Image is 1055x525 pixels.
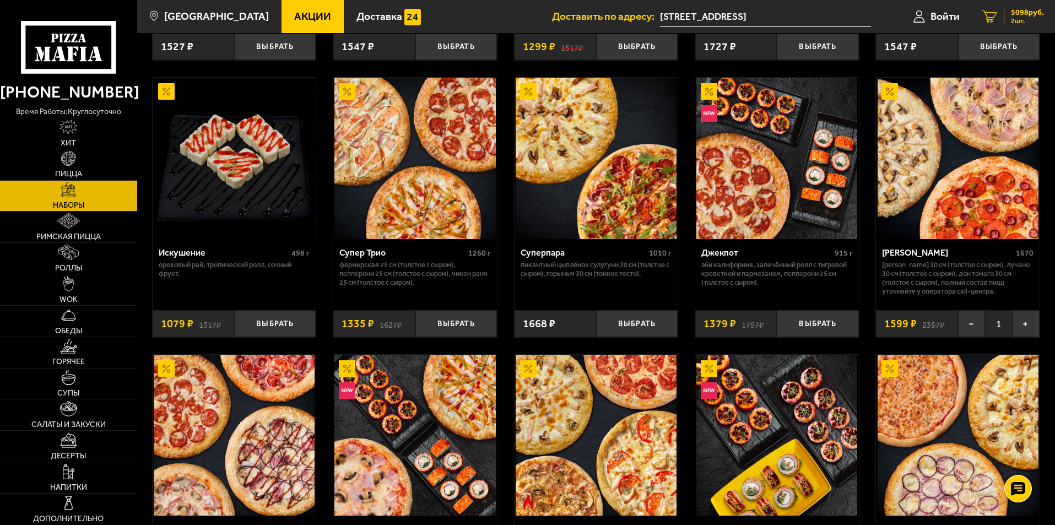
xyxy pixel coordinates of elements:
span: 1335 ₽ [342,318,374,329]
button: Выбрать [415,310,497,337]
span: Обеды [55,327,82,335]
span: 1527 ₽ [161,41,193,52]
p: [PERSON_NAME] 30 см (толстое с сыром), Лучано 30 см (толстое с сыром), Дон Томаго 30 см (толстое ... [882,261,1034,296]
img: Акционный [701,83,717,100]
span: Хит [61,139,76,147]
span: 1668 ₽ [523,318,555,329]
button: Выбрать [596,34,678,61]
button: + [1012,310,1039,337]
img: Акционный [701,360,717,377]
img: Акционный [881,83,898,100]
img: Джекпот [696,78,857,239]
span: 5098 руб. [1011,9,1044,17]
img: Акционный [881,360,898,377]
p: Эби Калифорния, Запечённый ролл с тигровой креветкой и пармезаном, Пепперони 25 см (толстое с сыр... [701,261,853,287]
img: Акционный [339,83,355,100]
img: Акционный [339,360,355,377]
span: Наборы [53,202,84,209]
span: Роллы [55,264,82,272]
img: Хет Трик [878,78,1038,239]
span: 1260 г [468,248,491,258]
img: Акционный [520,83,537,100]
button: − [958,310,985,337]
img: Римские каникулы [154,355,315,516]
div: [PERSON_NAME] [882,247,1013,258]
button: Выбрать [777,34,858,61]
img: Суперпара [516,78,677,239]
span: Горячее [52,358,85,366]
span: Дополнительно [33,515,104,523]
img: 15daf4d41897b9f0e9f617042186c801.svg [404,9,421,25]
s: 1757 ₽ [742,318,764,329]
span: Войти [930,11,960,21]
p: Фермерская 25 см (толстое с сыром), Пепперони 25 см (толстое с сыром), Чикен Ранч 25 см (толстое ... [339,261,491,287]
span: 1547 ₽ [884,41,917,52]
img: Острое блюдо [520,494,537,511]
a: АкционныйНовинкаХот трио [695,355,859,516]
a: АкционныйСуперпара [515,78,678,239]
span: 1299 ₽ [523,41,555,52]
p: Ореховый рай, Тропический ролл, Сочный фрукт. [159,261,310,278]
span: Доставка [356,11,402,21]
div: Супер Трио [339,247,466,258]
span: Пицца [55,170,82,178]
a: АкционныйРимские каникулы [153,355,316,516]
span: 1547 ₽ [342,41,374,52]
img: Супер Трио [334,78,495,239]
a: АкционныйСупер Трио [333,78,497,239]
button: Выбрать [777,310,858,337]
s: 2357 ₽ [922,318,944,329]
s: 1317 ₽ [199,318,221,329]
span: Напитки [50,484,87,491]
div: Искушение [159,247,289,258]
button: Выбрать [234,34,316,61]
img: Новинка [339,382,355,399]
span: Десерты [51,452,86,460]
button: Выбрать [415,34,497,61]
a: АкционныйОстрое блюдоОстровский [515,355,678,516]
a: АкционныйИскушение [153,78,316,239]
img: Акционный [158,83,175,100]
span: 915 г [835,248,853,258]
a: АкционныйНовинкаДжекпот [695,78,859,239]
span: WOK [59,296,78,304]
a: АкционныйФамильный [876,355,1040,516]
input: Ваш адрес доставки [660,7,871,27]
span: 2 шт. [1011,18,1044,24]
span: Супы [57,389,79,397]
img: Акционный [158,360,175,377]
a: АкционныйХет Трик [876,78,1040,239]
img: Новинка [701,105,717,122]
a: АкционныйНовинкаВсё включено [333,355,497,516]
img: Акционный [520,360,537,377]
p: Пикантный цыплёнок сулугуни 30 см (толстое с сыром), Горыныч 30 см (тонкое тесто). [521,261,672,278]
span: 1079 ₽ [161,318,193,329]
span: Римская пицца [36,233,101,241]
img: Островский [516,355,677,516]
button: Выбрать [234,310,316,337]
span: 1010 г [649,248,672,258]
div: Джекпот [701,247,832,258]
span: [GEOGRAPHIC_DATA] [164,11,269,21]
div: Суперпара [521,247,647,258]
button: Выбрать [958,34,1040,61]
s: 1627 ₽ [380,318,402,329]
img: Искушение [154,78,315,239]
img: Всё включено [334,355,495,516]
span: 1727 ₽ [704,41,736,52]
button: Выбрать [596,310,678,337]
span: 1599 ₽ [884,318,917,329]
img: Фамильный [878,355,1038,516]
s: 1517 ₽ [561,41,583,52]
span: 1 [985,310,1012,337]
span: 1670 [1016,248,1034,258]
span: 1379 ₽ [704,318,736,329]
span: 498 г [291,248,310,258]
span: Акции [294,11,331,21]
span: Салаты и закуски [31,421,106,429]
img: Хот трио [696,355,857,516]
span: Доставить по адресу: [552,11,660,21]
img: Новинка [701,382,717,399]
